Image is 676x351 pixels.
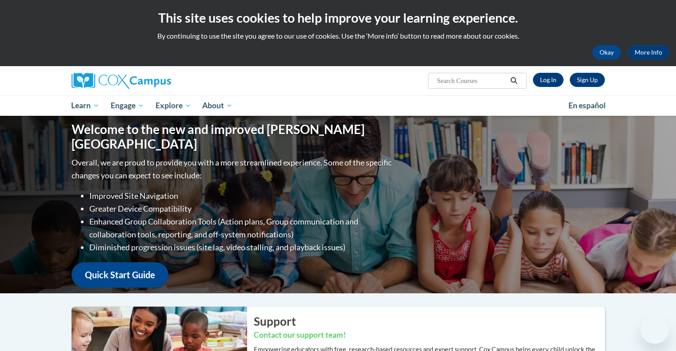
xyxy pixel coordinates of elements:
a: Learn [66,95,105,116]
p: Overall, we are proud to provide you with a more streamlined experience. Some of the specific cha... [72,156,394,182]
a: Register [570,73,605,87]
li: Enhanced Group Collaboration Tools (Action plans, Group communication and collaboration tools, re... [89,215,394,241]
li: Greater Device Compatibility [89,202,394,215]
li: Diminished progression issues (site lag, video stalling, and playback issues) [89,241,394,254]
span: En español [568,101,606,110]
span: Explore [156,100,191,111]
a: Log In [533,73,564,87]
a: Cox Campus [72,73,240,89]
button: Search [507,75,520,86]
img: Cox Campus [72,73,171,89]
h3: Contact our support team! [254,330,605,341]
a: About [196,95,238,116]
div: Main menu [58,95,618,116]
h2: This site uses cookies to help improve your learning experience. [7,9,669,27]
p: By continuing to use the site you agree to our use of cookies. Use the ‘More info’ button to read... [7,31,669,41]
input: Search Courses [436,75,507,86]
iframe: Button to launch messaging window [640,316,669,344]
span: About [202,100,232,111]
button: Okay [592,45,621,59]
a: Explore [150,95,197,116]
li: Improved Site Navigation [89,189,394,202]
a: More Info [628,45,669,59]
a: En español [563,96,612,115]
h2: Support [254,313,605,329]
span: Learn [71,100,99,111]
a: Quick Start Guide [72,262,168,288]
a: Engage [105,95,150,116]
span: Engage [111,100,144,111]
h1: Welcome to the new and improved [PERSON_NAME][GEOGRAPHIC_DATA] [72,122,394,152]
